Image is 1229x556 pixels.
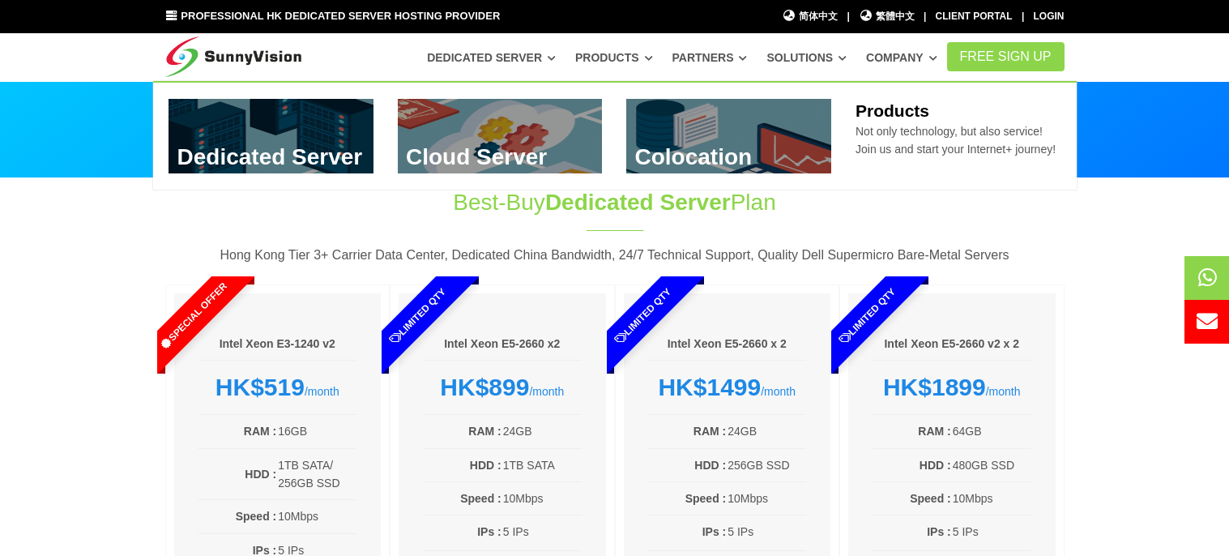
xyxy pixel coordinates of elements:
a: 繁體中文 [859,9,915,24]
b: HDD : [470,459,501,472]
b: IPs : [927,525,951,538]
a: Partners [672,43,748,72]
td: 5 IPs [502,522,582,541]
b: IPs : [702,525,727,538]
b: RAM : [918,425,950,438]
a: Login [1034,11,1065,22]
td: 64GB [952,421,1031,441]
b: Speed : [685,492,727,505]
div: Dedicated Server [153,81,1077,190]
strong: HK$519 [216,374,305,400]
strong: HK$899 [440,374,529,400]
b: RAM : [468,425,501,438]
b: HDD : [694,459,726,472]
li: | [924,9,926,24]
strong: HK$1499 [658,374,761,400]
b: Speed : [236,510,277,523]
h6: Intel Xeon E5-2660 x2 [423,336,582,353]
b: HDD : [245,468,276,481]
td: 5 IPs [727,522,806,541]
b: IPs : [477,525,501,538]
span: Limited Qty [574,248,711,384]
b: Products [856,101,929,120]
a: Company [866,43,937,72]
b: Speed : [460,492,501,505]
a: Client Portal [936,11,1013,22]
td: 256GB SSD [727,455,806,475]
li: | [1022,9,1024,24]
span: Special Offer [125,248,261,384]
li: | [847,9,849,24]
td: 10Mbps [502,489,582,508]
td: 480GB SSD [952,455,1031,475]
span: Dedicated Server [545,190,731,215]
a: FREE Sign Up [947,42,1065,71]
span: Professional HK Dedicated Server Hosting Provider [181,10,500,22]
td: 10Mbps [952,489,1031,508]
td: 1TB SATA [502,455,582,475]
a: 简体中文 [783,9,839,24]
span: Limited Qty [800,248,936,384]
p: Hong Kong Tier 3+ Carrier Data Center, Dedicated China Bandwidth, 24/7 Technical Support, Quality... [165,245,1065,266]
strong: HK$1899 [883,374,986,400]
a: Solutions [766,43,847,72]
b: RAM : [693,425,726,438]
span: Limited Qty [350,248,486,384]
td: 1TB SATA/ 256GB SSD [277,455,356,494]
a: Products [575,43,653,72]
div: /month [873,373,1031,402]
td: 16GB [277,421,356,441]
div: /month [423,373,582,402]
h1: Best-Buy Plan [345,186,885,218]
b: RAM : [244,425,276,438]
td: 24GB [502,421,582,441]
td: 5 IPs [952,522,1031,541]
div: /month [648,373,807,402]
b: HDD : [920,459,951,472]
h6: Intel Xeon E5-2660 x 2 [648,336,807,353]
a: Dedicated Server [427,43,556,72]
h6: Intel Xeon E3-1240 v2 [198,336,357,353]
span: Not only technology, but also service! Join us and start your Internet+ journey! [856,125,1056,156]
b: Speed : [910,492,951,505]
td: 24GB [727,421,806,441]
h6: Intel Xeon E5-2660 v2 x 2 [873,336,1031,353]
td: 10Mbps [277,507,356,526]
div: /month [198,373,357,402]
td: 10Mbps [727,489,806,508]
